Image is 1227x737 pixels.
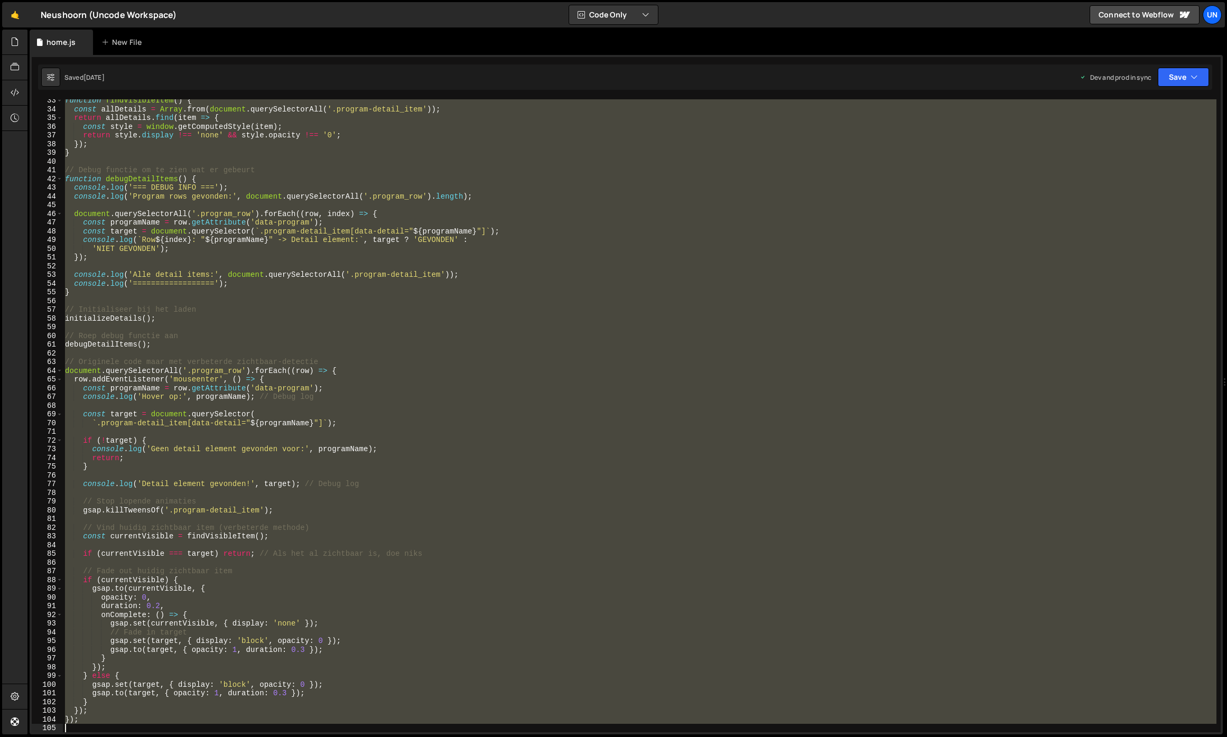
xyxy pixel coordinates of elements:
div: 34 [32,105,63,114]
div: 57 [32,305,63,314]
div: 39 [32,148,63,157]
div: 91 [32,602,63,611]
div: 71 [32,427,63,436]
div: 88 [32,576,63,585]
div: 98 [32,663,63,672]
div: 74 [32,454,63,463]
a: Un [1203,5,1222,24]
div: 70 [32,419,63,428]
div: 93 [32,619,63,628]
div: 73 [32,445,63,454]
div: 101 [32,689,63,698]
a: Connect to Webflow [1090,5,1200,24]
div: 49 [32,236,63,245]
div: 33 [32,96,63,105]
div: 79 [32,497,63,506]
button: Code Only [569,5,658,24]
div: 103 [32,706,63,715]
div: 78 [32,489,63,498]
div: 65 [32,375,63,384]
div: 75 [32,462,63,471]
div: 48 [32,227,63,236]
div: 60 [32,332,63,341]
div: 51 [32,253,63,262]
div: 89 [32,584,63,593]
div: 67 [32,393,63,402]
div: 92 [32,611,63,620]
div: 68 [32,402,63,411]
div: 77 [32,480,63,489]
div: New File [101,37,146,48]
div: 63 [32,358,63,367]
div: 97 [32,654,63,663]
div: 55 [32,288,63,297]
div: 102 [32,698,63,707]
div: 45 [32,201,63,210]
div: [DATE] [83,73,105,82]
div: 95 [32,637,63,646]
div: 40 [32,157,63,166]
div: 61 [32,340,63,349]
div: 50 [32,245,63,254]
div: 72 [32,436,63,445]
div: 36 [32,123,63,132]
div: 87 [32,567,63,576]
div: 85 [32,549,63,558]
div: 37 [32,131,63,140]
a: 🤙 [2,2,28,27]
div: 96 [32,646,63,655]
div: 35 [32,114,63,123]
div: 62 [32,349,63,358]
div: 42 [32,175,63,184]
div: 83 [32,532,63,541]
div: 81 [32,515,63,524]
div: 105 [32,724,63,733]
div: 53 [32,270,63,279]
div: 52 [32,262,63,271]
div: 58 [32,314,63,323]
div: 38 [32,140,63,149]
button: Save [1158,68,1209,87]
div: Neushoorn (Uncode Workspace) [41,8,176,21]
div: 64 [32,367,63,376]
div: 43 [32,183,63,192]
div: 41 [32,166,63,175]
div: 82 [32,524,63,533]
div: 56 [32,297,63,306]
div: 54 [32,279,63,288]
div: 47 [32,218,63,227]
div: 44 [32,192,63,201]
div: 46 [32,210,63,219]
div: 76 [32,471,63,480]
div: 86 [32,558,63,567]
div: Dev and prod in sync [1080,73,1151,82]
div: 99 [32,671,63,680]
div: 104 [32,715,63,724]
div: 59 [32,323,63,332]
div: 69 [32,410,63,419]
div: 84 [32,541,63,550]
div: home.js [47,37,76,48]
div: 66 [32,384,63,393]
div: 80 [32,506,63,515]
div: 94 [32,628,63,637]
div: 100 [32,680,63,689]
div: Saved [64,73,105,82]
div: 90 [32,593,63,602]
